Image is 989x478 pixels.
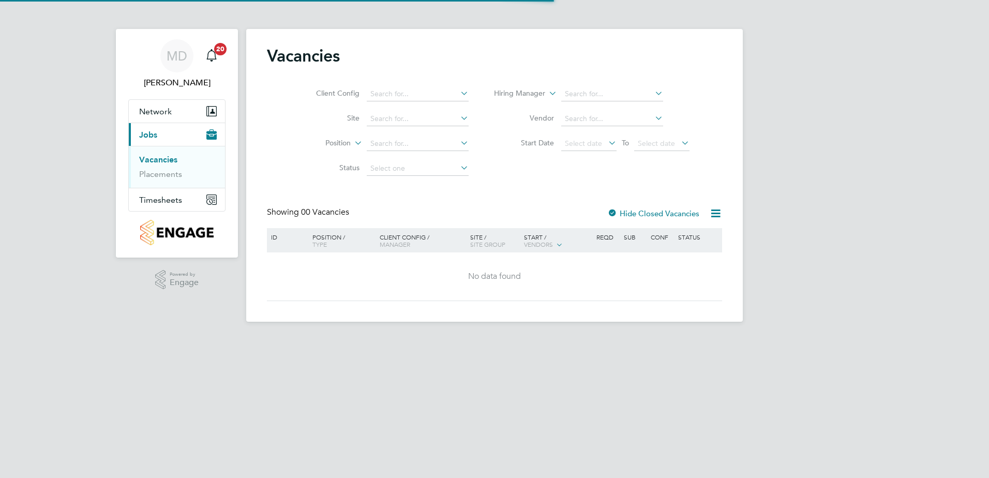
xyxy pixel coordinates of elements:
[268,271,721,282] div: No data found
[594,228,621,246] div: Reqd
[495,113,554,123] label: Vendor
[367,112,469,126] input: Search for...
[214,43,227,55] span: 20
[565,139,602,148] span: Select date
[367,161,469,176] input: Select one
[377,228,468,253] div: Client Config /
[524,240,553,248] span: Vendors
[139,130,157,140] span: Jobs
[495,138,554,147] label: Start Date
[521,228,594,254] div: Start /
[170,270,199,279] span: Powered by
[129,188,225,211] button: Timesheets
[128,39,226,89] a: MD[PERSON_NAME]
[201,39,222,72] a: 20
[470,240,505,248] span: Site Group
[268,228,305,246] div: ID
[170,278,199,287] span: Engage
[561,87,663,101] input: Search for...
[140,220,213,245] img: countryside-properties-logo-retina.png
[305,228,377,253] div: Position /
[128,220,226,245] a: Go to home page
[486,88,545,99] label: Hiring Manager
[638,139,675,148] span: Select date
[468,228,522,253] div: Site /
[139,169,182,179] a: Placements
[129,146,225,188] div: Jobs
[619,136,632,150] span: To
[167,49,187,63] span: MD
[301,207,349,217] span: 00 Vacancies
[648,228,675,246] div: Conf
[380,240,410,248] span: Manager
[367,87,469,101] input: Search for...
[129,123,225,146] button: Jobs
[561,112,663,126] input: Search for...
[300,163,359,172] label: Status
[155,270,199,290] a: Powered byEngage
[139,195,182,205] span: Timesheets
[291,138,351,148] label: Position
[139,107,172,116] span: Network
[300,88,359,98] label: Client Config
[676,228,721,246] div: Status
[267,207,351,218] div: Showing
[267,46,340,66] h2: Vacancies
[312,240,327,248] span: Type
[621,228,648,246] div: Sub
[300,113,359,123] label: Site
[139,155,177,165] a: Vacancies
[367,137,469,151] input: Search for...
[607,208,699,218] label: Hide Closed Vacancies
[129,100,225,123] button: Network
[116,29,238,258] nav: Main navigation
[128,77,226,89] span: Mark Doyle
